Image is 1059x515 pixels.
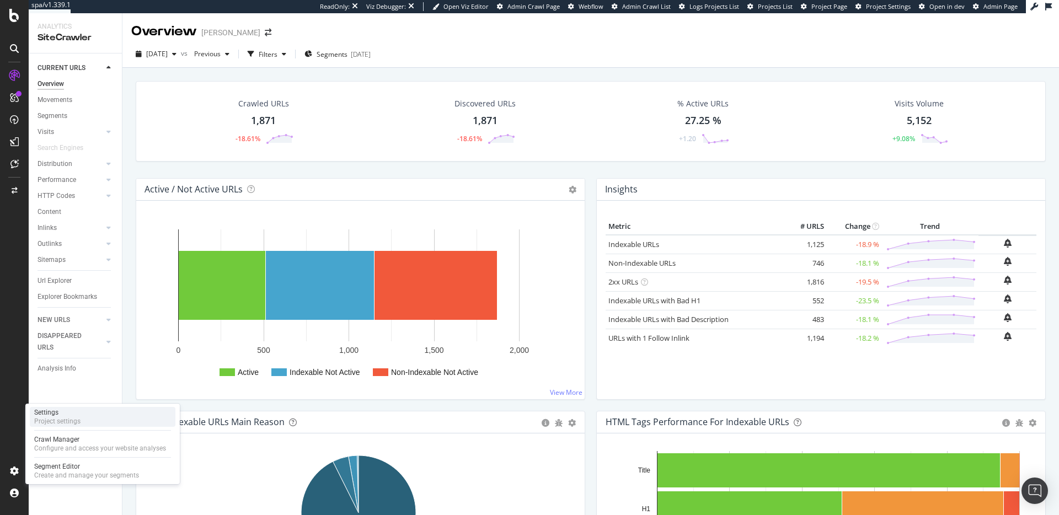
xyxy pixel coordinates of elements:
a: Admin Page [973,2,1018,11]
span: Logs Projects List [689,2,739,10]
div: Configure and access your website analyses [34,444,166,453]
th: Change [827,218,882,235]
h4: Active / Not Active URLs [145,182,243,197]
div: bell-plus [1004,313,1012,322]
td: -18.1 % [827,310,882,329]
div: circle-info [1002,419,1010,427]
a: HTTP Codes [38,190,103,202]
th: Trend [882,218,978,235]
button: Filters [243,45,291,63]
td: -19.5 % [827,272,882,291]
div: Discovered URLs [454,98,516,109]
svg: A chart. [145,218,572,390]
text: Title [638,466,651,474]
td: 552 [783,291,827,310]
a: Overview [38,78,114,90]
a: Project Settings [855,2,911,11]
a: Open Viz Editor [432,2,489,11]
td: -18.1 % [827,254,882,272]
div: Viz Debugger: [366,2,406,11]
div: Inlinks [38,222,57,234]
a: Content [38,206,114,218]
a: Admin Crawl List [612,2,671,11]
td: -23.5 % [827,291,882,310]
td: 1,816 [783,272,827,291]
td: 483 [783,310,827,329]
a: Open in dev [919,2,965,11]
div: HTML Tags Performance for Indexable URLs [606,416,789,427]
a: Search Engines [38,142,94,154]
a: Crawl ManagerConfigure and access your website analyses [30,434,175,454]
div: gear [1029,419,1036,427]
div: Url Explorer [38,275,72,287]
a: Project Page [801,2,847,11]
a: Projects List [747,2,793,11]
a: SettingsProject settings [30,407,175,427]
a: DISAPPEARED URLS [38,330,103,353]
a: Indexable URLs with Bad H1 [608,296,700,305]
div: Search Engines [38,142,83,154]
span: Webflow [579,2,603,10]
a: Url Explorer [38,275,114,287]
div: NEW URLS [38,314,70,326]
span: Open Viz Editor [443,2,489,10]
div: arrow-right-arrow-left [265,29,271,36]
text: 1,000 [339,346,359,355]
a: Indexable URLs with Bad Description [608,314,729,324]
div: bell-plus [1004,239,1012,248]
button: Previous [190,45,234,63]
a: Segments [38,110,114,122]
div: bell-plus [1004,294,1012,303]
a: Non-Indexable URLs [608,258,676,268]
span: vs [181,49,190,58]
span: 2025 Jul. 27th [146,49,168,58]
div: 27.25 % [685,114,721,128]
div: Overview [38,78,64,90]
div: 1,871 [251,114,276,128]
div: Explorer Bookmarks [38,291,97,303]
div: Crawl Manager [34,435,166,444]
div: Movements [38,94,72,106]
div: % Active URLs [677,98,729,109]
div: -18.61% [457,134,482,143]
div: SiteCrawler [38,31,113,44]
span: Project Settings [866,2,911,10]
button: [DATE] [131,45,181,63]
a: Movements [38,94,114,106]
a: Explorer Bookmarks [38,291,114,303]
div: ReadOnly: [320,2,350,11]
div: [PERSON_NAME] [201,27,260,38]
h4: Insights [605,182,638,197]
div: bug [1015,419,1023,427]
div: bell-plus [1004,332,1012,341]
div: Performance [38,174,76,186]
td: 746 [783,254,827,272]
text: H1 [642,505,651,513]
div: DISAPPEARED URLS [38,330,93,353]
td: 1,194 [783,329,827,347]
text: 500 [257,346,270,355]
a: Indexable URLs [608,239,659,249]
text: 1,500 [424,346,443,355]
a: 2xx URLs [608,277,638,287]
td: -18.9 % [827,235,882,254]
div: Crawled URLs [238,98,289,109]
div: Create and manage your segments [34,471,139,480]
div: +1.20 [679,134,696,143]
td: -18.2 % [827,329,882,347]
span: Project Page [811,2,847,10]
a: Performance [38,174,103,186]
span: Previous [190,49,221,58]
span: Admin Crawl Page [507,2,560,10]
div: Sitemaps [38,254,66,266]
td: 1,125 [783,235,827,254]
a: CURRENT URLS [38,62,103,74]
div: Content [38,206,61,218]
div: HTTP Codes [38,190,75,202]
a: Logs Projects List [679,2,739,11]
div: Analysis Info [38,363,76,374]
div: Visits Volume [895,98,944,109]
a: Admin Crawl Page [497,2,560,11]
span: Admin Page [983,2,1018,10]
